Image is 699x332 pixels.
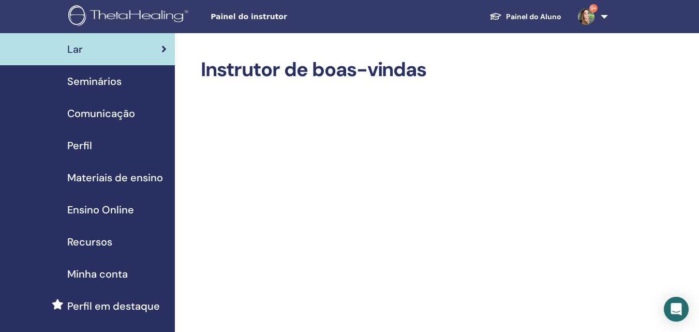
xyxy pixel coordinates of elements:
img: graduation-cap-white.svg [489,12,502,21]
div: Open Intercom Messenger [664,297,689,322]
a: Painel do Aluno [481,7,570,26]
h2: Instrutor de boas-vindas [201,58,606,82]
img: logo.png [68,5,192,28]
span: Lar [67,41,83,57]
span: Recursos [67,234,112,250]
span: Perfil em destaque [67,298,160,314]
span: Minha conta [67,266,128,282]
span: Perfil [67,138,92,153]
span: Materiais de ensino [67,170,163,185]
span: Painel do instrutor [211,11,366,22]
span: Comunicação [67,106,135,121]
img: default.jpg [578,8,594,25]
span: 9+ [589,4,598,12]
span: Ensino Online [67,202,134,218]
span: Seminários [67,74,122,89]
